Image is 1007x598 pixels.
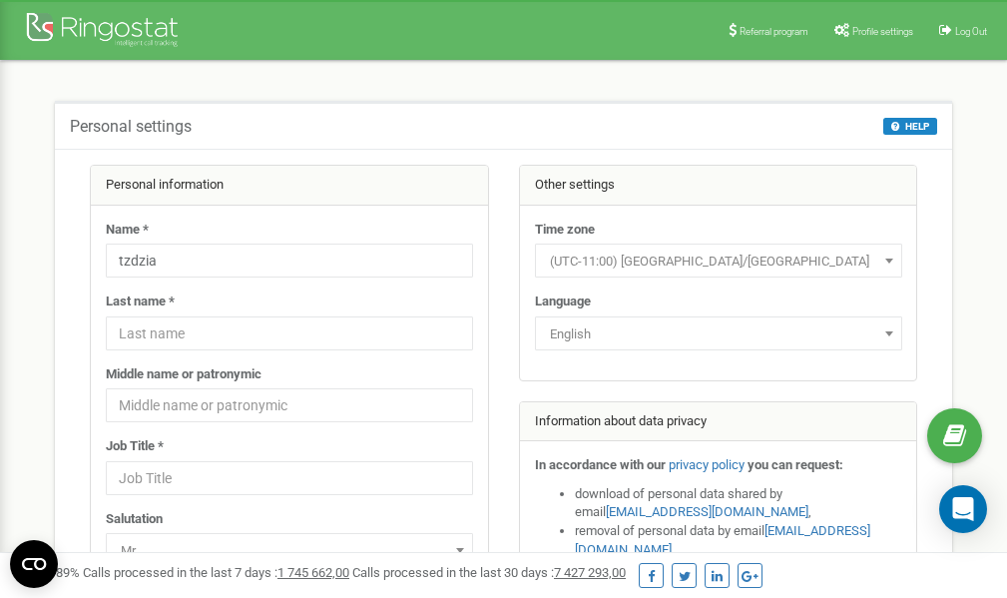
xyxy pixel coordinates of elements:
[106,461,473,495] input: Job Title
[535,457,666,472] strong: In accordance with our
[106,221,149,240] label: Name *
[542,320,895,348] span: English
[535,293,591,311] label: Language
[955,26,987,37] span: Log Out
[883,118,937,135] button: HELP
[740,26,808,37] span: Referral program
[606,504,808,519] a: [EMAIL_ADDRESS][DOMAIN_NAME]
[939,485,987,533] div: Open Intercom Messenger
[106,244,473,278] input: Name
[554,565,626,580] u: 7 427 293,00
[748,457,843,472] strong: you can request:
[106,388,473,422] input: Middle name or patronymic
[535,221,595,240] label: Time zone
[535,316,902,350] span: English
[106,533,473,567] span: Mr.
[113,537,466,565] span: Mr.
[669,457,745,472] a: privacy policy
[70,118,192,136] h5: Personal settings
[277,565,349,580] u: 1 745 662,00
[10,540,58,588] button: Open CMP widget
[542,248,895,276] span: (UTC-11:00) Pacific/Midway
[520,402,917,442] div: Information about data privacy
[575,522,902,559] li: removal of personal data by email ,
[575,485,902,522] li: download of personal data shared by email ,
[520,166,917,206] div: Other settings
[106,437,164,456] label: Job Title *
[106,316,473,350] input: Last name
[352,565,626,580] span: Calls processed in the last 30 days :
[91,166,488,206] div: Personal information
[106,365,261,384] label: Middle name or patronymic
[852,26,913,37] span: Profile settings
[83,565,349,580] span: Calls processed in the last 7 days :
[106,293,175,311] label: Last name *
[106,510,163,529] label: Salutation
[535,244,902,278] span: (UTC-11:00) Pacific/Midway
